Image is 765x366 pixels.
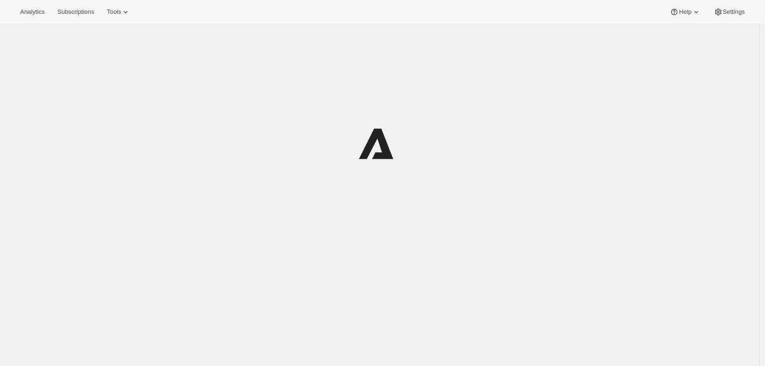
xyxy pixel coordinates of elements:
[723,8,745,16] span: Settings
[664,6,706,18] button: Help
[20,8,44,16] span: Analytics
[52,6,99,18] button: Subscriptions
[15,6,50,18] button: Analytics
[57,8,94,16] span: Subscriptions
[708,6,750,18] button: Settings
[107,8,121,16] span: Tools
[101,6,136,18] button: Tools
[679,8,691,16] span: Help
